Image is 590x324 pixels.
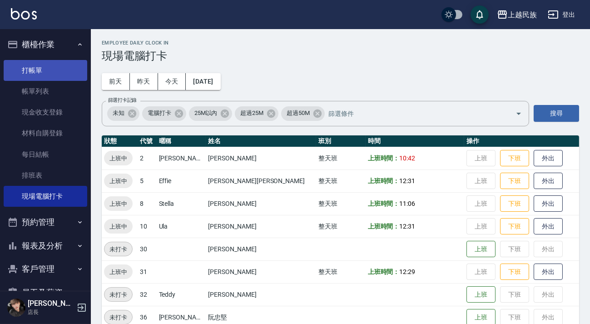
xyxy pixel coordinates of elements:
[4,281,87,304] button: 員工及薪資
[544,6,579,23] button: 登出
[206,147,316,169] td: [PERSON_NAME]
[235,109,269,118] span: 超過25M
[466,241,496,258] button: 上班
[104,154,133,163] span: 上班中
[189,106,233,121] div: 25M以內
[399,223,415,230] span: 12:31
[104,222,133,231] span: 上班中
[534,264,563,280] button: 外出
[399,177,415,184] span: 12:31
[368,177,400,184] b: 上班時間：
[500,195,529,212] button: 下班
[107,106,139,121] div: 未知
[104,199,133,209] span: 上班中
[464,135,579,147] th: 操作
[466,286,496,303] button: 上班
[316,260,366,283] td: 整天班
[157,283,206,306] td: Teddy
[142,109,177,118] span: 電腦打卡
[368,200,400,207] b: 上班時間：
[206,238,316,260] td: [PERSON_NAME]
[368,268,400,275] b: 上班時間：
[138,260,156,283] td: 31
[157,192,206,215] td: Stella
[157,135,206,147] th: 暱稱
[368,155,400,162] b: 上班時間：
[4,123,87,144] a: 材料自購登錄
[206,283,316,306] td: [PERSON_NAME]
[4,210,87,234] button: 預約管理
[368,223,400,230] b: 上班時間：
[104,313,132,322] span: 未打卡
[4,60,87,81] a: 打帳單
[104,176,133,186] span: 上班中
[471,5,489,24] button: save
[138,192,156,215] td: 8
[206,135,316,147] th: 姓名
[4,257,87,281] button: 客戶管理
[235,106,278,121] div: 超過25M
[4,165,87,186] a: 排班表
[138,147,156,169] td: 2
[138,238,156,260] td: 30
[4,81,87,102] a: 帳單列表
[500,150,529,167] button: 下班
[534,173,563,189] button: 外出
[157,169,206,192] td: Effie
[7,299,25,317] img: Person
[316,169,366,192] td: 整天班
[399,200,415,207] span: 11:06
[500,173,529,189] button: 下班
[138,283,156,306] td: 32
[142,106,186,121] div: 電腦打卡
[157,215,206,238] td: Ula
[4,144,87,165] a: 每日結帳
[493,5,540,24] button: 上越民族
[206,192,316,215] td: [PERSON_NAME]
[316,147,366,169] td: 整天班
[326,105,500,121] input: 篩選條件
[28,299,74,308] h5: [PERSON_NAME]
[206,260,316,283] td: [PERSON_NAME]
[102,135,138,147] th: 狀態
[28,308,74,316] p: 店長
[4,102,87,123] a: 現金收支登錄
[281,106,325,121] div: 超過50M
[102,73,130,90] button: 前天
[316,135,366,147] th: 班別
[399,268,415,275] span: 12:29
[189,109,223,118] span: 25M以內
[534,150,563,167] button: 外出
[4,33,87,56] button: 櫃檯作業
[366,135,465,147] th: 時間
[534,105,579,122] button: 搜尋
[158,73,186,90] button: 今天
[534,218,563,235] button: 外出
[500,218,529,235] button: 下班
[102,40,579,46] h2: Employee Daily Clock In
[107,109,130,118] span: 未知
[500,264,529,280] button: 下班
[508,9,537,20] div: 上越民族
[186,73,220,90] button: [DATE]
[4,186,87,207] a: 現場電腦打卡
[206,169,316,192] td: [PERSON_NAME][PERSON_NAME]
[4,234,87,258] button: 報表及分析
[157,147,206,169] td: [PERSON_NAME]
[104,290,132,299] span: 未打卡
[138,169,156,192] td: 5
[102,50,579,62] h3: 現場電腦打卡
[281,109,315,118] span: 超過50M
[316,192,366,215] td: 整天班
[534,195,563,212] button: 外出
[316,215,366,238] td: 整天班
[11,8,37,20] img: Logo
[138,215,156,238] td: 10
[206,215,316,238] td: [PERSON_NAME]
[104,244,132,254] span: 未打卡
[511,106,526,121] button: Open
[108,97,137,104] label: 篩選打卡記錄
[138,135,156,147] th: 代號
[399,155,415,162] span: 10:42
[130,73,158,90] button: 昨天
